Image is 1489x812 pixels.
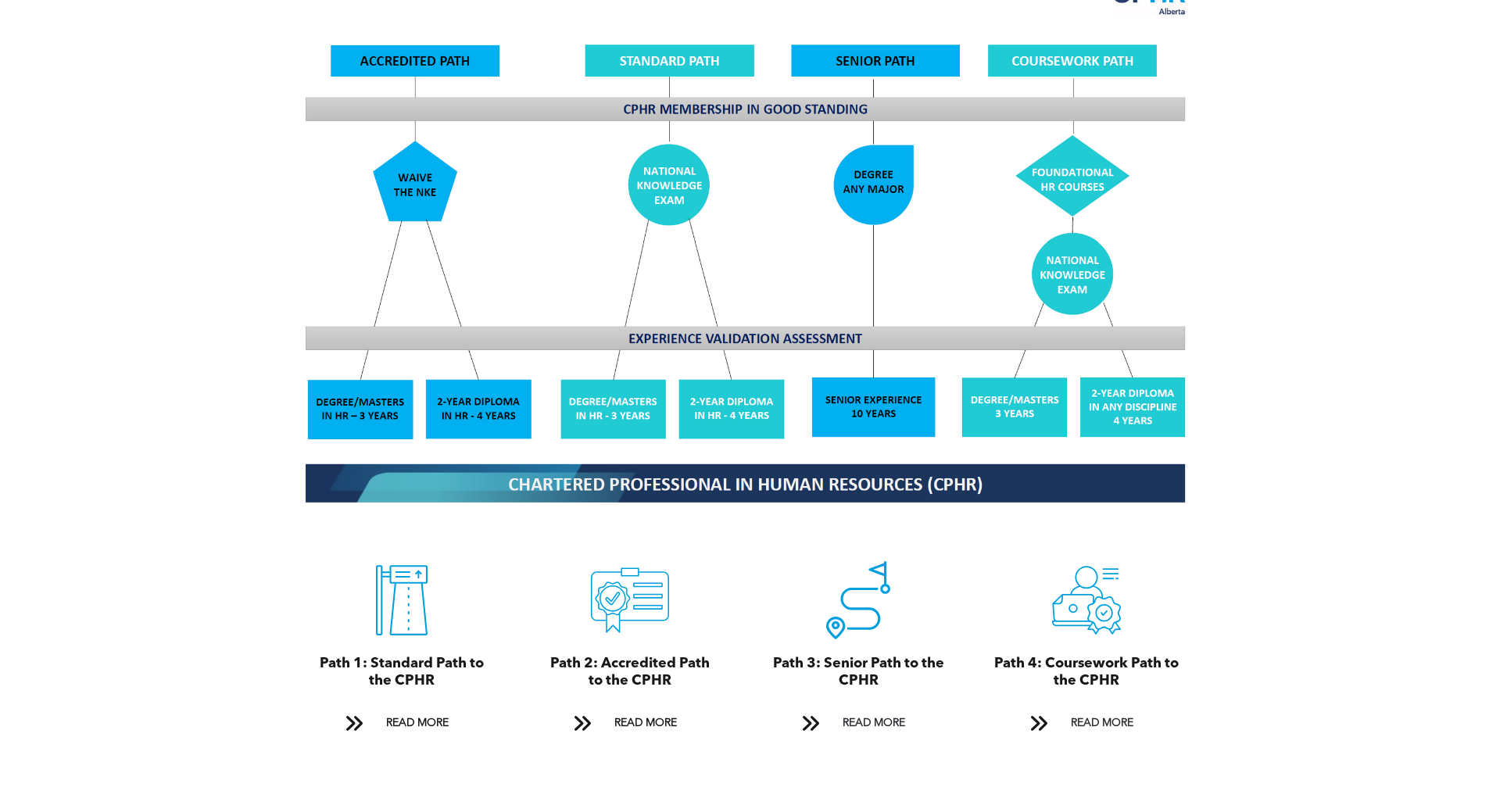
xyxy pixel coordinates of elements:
span: Path 3: Senior Path to the CPHR [773,656,944,688]
span: READ MORE [609,709,682,738]
span: READ MORE [381,709,454,738]
span: READ MORE [837,709,911,738]
span: Path 1: Standard Path to the CPHR [320,656,484,688]
a: READ MORE [335,709,469,738]
a: READ MORE [791,709,925,738]
a: READ MORE [1019,709,1154,738]
span: Path 2: Accredited Path to the CPHR [550,656,710,688]
span: READ MORE [1065,709,1139,738]
span: Path 4: Coursework Path to the CPHR [994,656,1179,688]
a: READ MORE [563,709,697,738]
